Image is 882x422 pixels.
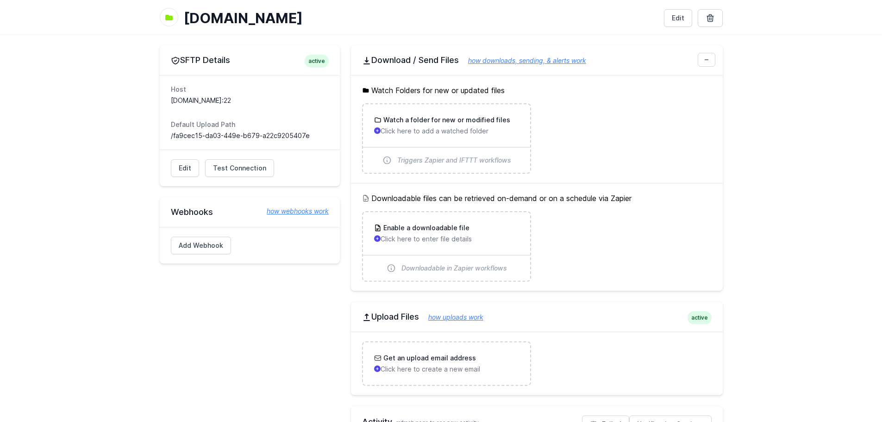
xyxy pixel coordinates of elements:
span: active [688,311,712,324]
dt: Default Upload Path [171,120,329,129]
h1: [DOMAIN_NAME] [184,10,657,26]
a: Watch a folder for new or modified files Click here to add a watched folder Triggers Zapier and I... [363,104,530,173]
h2: Upload Files [362,311,712,322]
p: Click here to create a new email [374,365,519,374]
a: how uploads work [419,313,483,321]
dd: /fa9cec15-da03-449e-b679-a22c9205407e [171,131,329,140]
h3: Watch a folder for new or modified files [382,115,510,125]
span: active [305,55,329,68]
iframe: Drift Widget Chat Controller [836,376,871,411]
dt: Host [171,85,329,94]
a: Test Connection [205,159,274,177]
p: Click here to add a watched folder [374,126,519,136]
h3: Enable a downloadable file [382,223,469,233]
a: Enable a downloadable file Click here to enter file details Downloadable in Zapier workflows [363,212,530,281]
a: Add Webhook [171,237,231,254]
span: Downloadable in Zapier workflows [401,264,507,273]
p: Click here to enter file details [374,234,519,244]
a: Edit [664,9,692,27]
h2: SFTP Details [171,55,329,66]
h5: Downloadable files can be retrieved on-demand or on a schedule via Zapier [362,193,712,204]
a: Edit [171,159,199,177]
h2: Webhooks [171,207,329,218]
dd: [DOMAIN_NAME]:22 [171,96,329,105]
h2: Download / Send Files [362,55,712,66]
a: how webhooks work [257,207,329,216]
h5: Watch Folders for new or updated files [362,85,712,96]
h3: Get an upload email address [382,353,476,363]
span: Test Connection [213,164,266,173]
span: Triggers Zapier and IFTTT workflows [397,156,511,165]
a: how downloads, sending, & alerts work [459,57,586,64]
a: Get an upload email address Click here to create a new email [363,342,530,385]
